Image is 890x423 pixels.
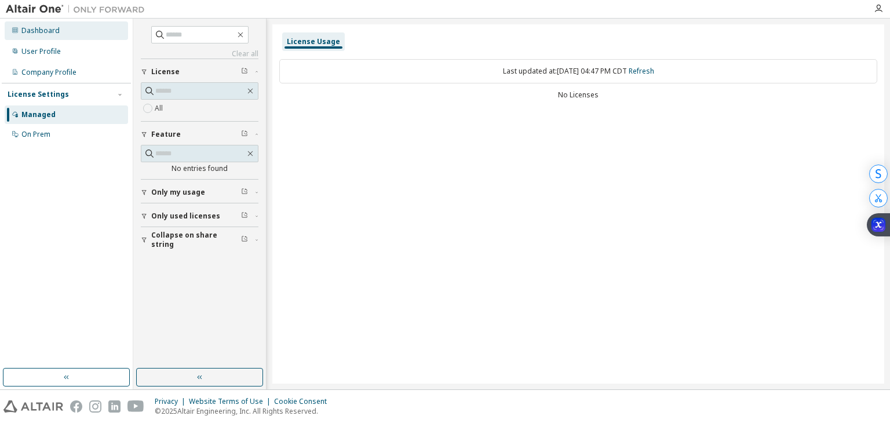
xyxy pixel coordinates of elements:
button: Collapse on share string [141,227,258,253]
button: Only used licenses [141,203,258,229]
a: Refresh [629,66,654,76]
div: No entries found [141,164,258,173]
div: Privacy [155,397,189,406]
button: Only my usage [141,180,258,205]
div: On Prem [21,130,50,139]
span: Only used licenses [151,211,220,221]
div: License Usage [287,37,340,46]
div: Dashboard [21,26,60,35]
div: User Profile [21,47,61,56]
span: Feature [151,130,181,139]
img: altair_logo.svg [3,400,63,413]
span: Clear filter [241,130,248,139]
div: License Settings [8,90,69,99]
img: instagram.svg [89,400,101,413]
span: Clear filter [241,211,248,221]
div: Company Profile [21,68,76,77]
p: © 2025 Altair Engineering, Inc. All Rights Reserved. [155,406,334,416]
span: License [151,67,180,76]
img: youtube.svg [127,400,144,413]
span: Collapse on share string [151,231,241,249]
label: All [155,101,165,115]
img: linkedin.svg [108,400,121,413]
a: Clear all [141,49,258,59]
div: Website Terms of Use [189,397,274,406]
img: Altair One [6,3,151,15]
img: facebook.svg [70,400,82,413]
div: No Licenses [279,90,877,100]
span: Only my usage [151,188,205,197]
div: Managed [21,110,56,119]
div: Last updated at: [DATE] 04:47 PM CDT [279,59,877,83]
span: Clear filter [241,235,248,245]
span: Clear filter [241,188,248,197]
button: Feature [141,122,258,147]
button: License [141,59,258,85]
div: Cookie Consent [274,397,334,406]
span: Clear filter [241,67,248,76]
